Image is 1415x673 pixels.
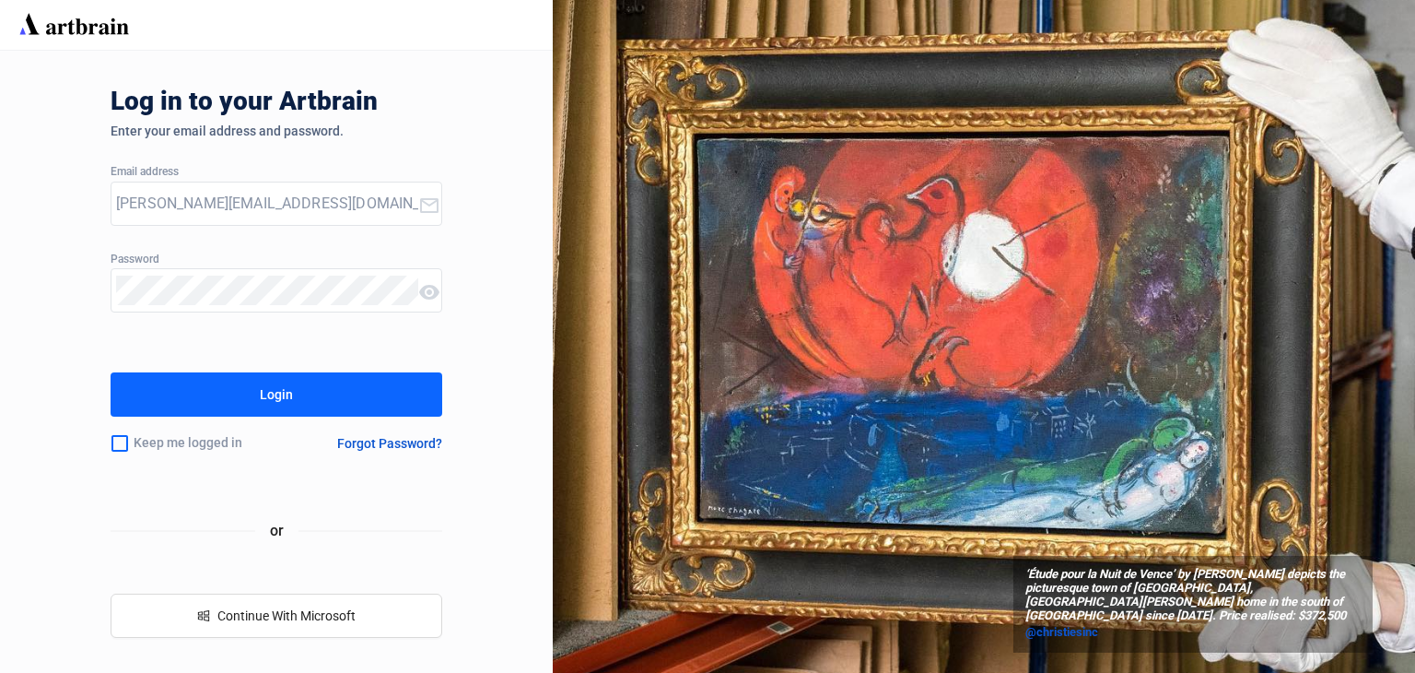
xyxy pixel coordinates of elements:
[111,594,442,638] button: windowsContinue With Microsoft
[337,436,442,451] div: Forgot Password?
[116,189,418,218] input: Your Email
[1025,623,1361,642] a: @christiesinc
[111,372,442,417] button: Login
[1025,568,1361,623] span: ‘Étude pour la Nuit de Vence’ by [PERSON_NAME] depicts the picturesque town of [GEOGRAPHIC_DATA],...
[217,608,356,623] span: Continue With Microsoft
[260,380,293,409] div: Login
[197,609,210,622] span: windows
[1025,625,1098,639] span: @christiesinc
[255,519,298,542] span: or
[111,166,442,179] div: Email address
[111,254,442,266] div: Password
[111,124,442,138] div: Enter your email address and password.
[111,424,293,463] div: Keep me logged in
[111,87,663,124] div: Log in to your Artbrain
